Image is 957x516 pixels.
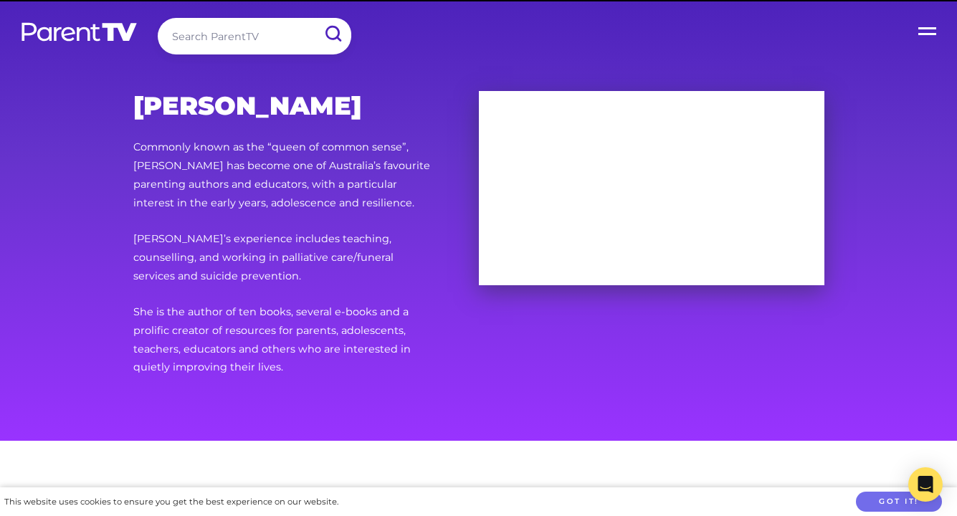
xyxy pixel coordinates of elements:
[133,230,433,286] p: [PERSON_NAME]’s experience includes teaching, counselling, and working in palliative care/funeral...
[158,18,351,54] input: Search ParentTV
[20,21,138,42] img: parenttv-logo-white.4c85aaf.svg
[133,138,433,213] p: Commonly known as the “queen of common sense”, [PERSON_NAME] has become one of Australia’s favour...
[4,494,338,510] div: This website uses cookies to ensure you get the best experience on our website.
[133,303,433,378] p: She is the author of ten books, several e-books and a prolific creator of resources for parents, ...
[856,492,942,512] button: Got it!
[314,18,351,50] input: Submit
[908,467,943,502] div: Open Intercom Messenger
[133,91,433,121] h2: [PERSON_NAME]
